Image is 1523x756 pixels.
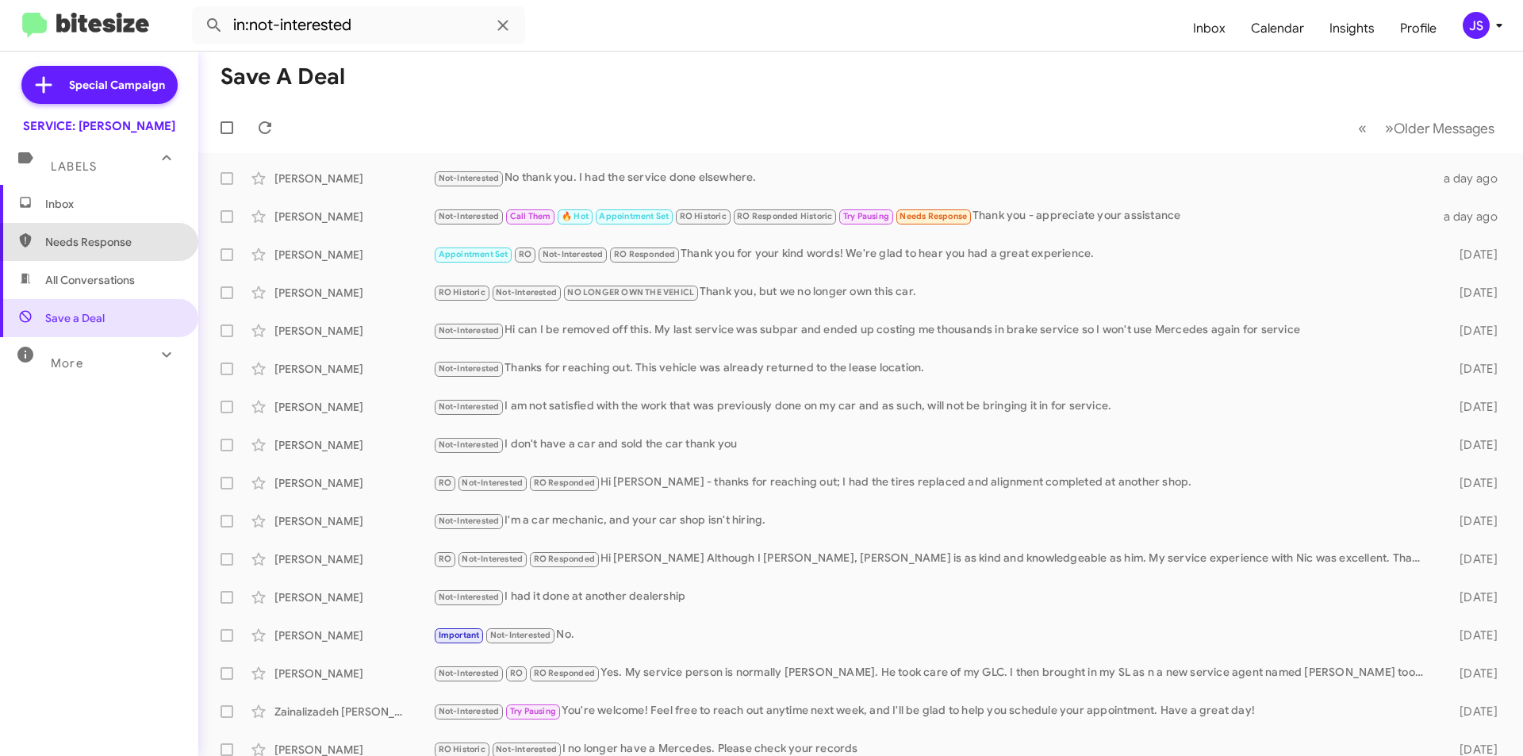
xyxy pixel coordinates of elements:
span: Needs Response [900,211,967,221]
div: I don't have a car and sold the car thank you [433,436,1434,454]
span: RO [439,554,451,564]
span: Not-Interested [439,706,500,716]
span: Call Them [510,211,551,221]
div: [DATE] [1434,323,1510,339]
div: [DATE] [1434,361,1510,377]
span: RO Historic [439,744,485,754]
div: [DATE] [1434,247,1510,263]
div: Thanks for reaching out. This vehicle was already returned to the lease location. [433,359,1434,378]
span: RO [439,478,451,488]
span: Not-Interested [439,173,500,183]
div: [PERSON_NAME] [274,551,433,567]
span: Not-Interested [543,249,604,259]
span: Not-Interested [439,211,500,221]
div: [PERSON_NAME] [274,475,433,491]
a: Inbox [1180,6,1238,52]
div: JS [1463,12,1490,39]
div: [DATE] [1434,666,1510,681]
div: [PERSON_NAME] [274,666,433,681]
span: » [1385,118,1394,138]
span: Save a Deal [45,310,105,326]
span: Important [439,630,480,640]
div: [PERSON_NAME] [274,627,433,643]
a: Profile [1387,6,1449,52]
span: RO Historic [680,211,727,221]
div: [DATE] [1434,437,1510,453]
span: Special Campaign [69,77,165,93]
div: [DATE] [1434,285,1510,301]
span: « [1358,118,1367,138]
div: Hi [PERSON_NAME] Although I [PERSON_NAME], [PERSON_NAME] is as kind and knowledgeable as him. My ... [433,550,1434,568]
div: [DATE] [1434,627,1510,643]
span: Needs Response [45,234,180,250]
span: NO LONGER OWN THE VEHICL [567,287,694,297]
span: Appointment Set [599,211,669,221]
button: Next [1375,112,1504,144]
a: Insights [1317,6,1387,52]
span: RO Responded [614,249,675,259]
span: RO Responded [534,554,595,564]
div: [PERSON_NAME] [274,589,433,605]
nav: Page navigation example [1349,112,1504,144]
div: You're welcome! Feel free to reach out anytime next week, and I'll be glad to help you schedule y... [433,702,1434,720]
span: Labels [51,159,97,174]
div: Thank you, but we no longer own this car. [433,283,1434,301]
div: [DATE] [1434,589,1510,605]
span: Not-Interested [462,554,523,564]
span: More [51,356,83,370]
div: [PERSON_NAME] [274,323,433,339]
div: [DATE] [1434,551,1510,567]
span: Not-Interested [462,478,523,488]
span: RO Responded [534,668,595,678]
div: [PERSON_NAME] [274,285,433,301]
span: RO Responded [534,478,595,488]
div: [PERSON_NAME] [274,361,433,377]
div: Yes. My service person is normally [PERSON_NAME]. He took care of my GLC. I then brought in my SL... [433,664,1434,682]
div: [PERSON_NAME] [274,513,433,529]
div: Zainalizadeh [PERSON_NAME] [274,704,433,720]
span: Try Pausing [510,706,556,716]
div: [PERSON_NAME] [274,437,433,453]
div: I had it done at another dealership [433,588,1434,606]
span: Not-Interested [439,363,500,374]
div: [DATE] [1434,399,1510,415]
span: Not-Interested [439,516,500,526]
span: Not-Interested [490,630,551,640]
span: Not-Interested [439,439,500,450]
h1: Save a Deal [221,64,345,90]
div: a day ago [1434,171,1510,186]
div: Thank you for your kind words! We're glad to hear you had a great experience. [433,245,1434,263]
span: All Conversations [45,272,135,288]
button: JS [1449,12,1506,39]
div: [DATE] [1434,704,1510,720]
div: Hi can I be removed off this. My last service was subpar and ended up costing me thousands in bra... [433,321,1434,340]
div: Hi [PERSON_NAME] - thanks for reaching out; I had the tires replaced and alignment completed at a... [433,474,1434,492]
div: a day ago [1434,209,1510,224]
div: No thank you. I had the service done elsewhere. [433,169,1434,187]
span: RO [510,668,523,678]
span: Not-Interested [439,592,500,602]
div: SERVICE: [PERSON_NAME] [23,118,175,134]
div: [PERSON_NAME] [274,209,433,224]
input: Search [192,6,525,44]
span: Older Messages [1394,120,1494,137]
span: RO Responded Historic [737,211,832,221]
div: Thank you - appreciate your assistance [433,207,1434,225]
span: 🔥 Hot [562,211,589,221]
span: Try Pausing [843,211,889,221]
span: RO [519,249,531,259]
div: I am not satisfied with the work that was previously done on my car and as such, will not be brin... [433,397,1434,416]
a: Calendar [1238,6,1317,52]
span: Not-Interested [439,325,500,336]
span: Not-Interested [439,401,500,412]
span: Not-Interested [496,744,557,754]
div: [PERSON_NAME] [274,171,433,186]
span: Not-Interested [496,287,557,297]
div: I'm a car mechanic, and your car shop isn't hiring. [433,512,1434,530]
span: RO Historic [439,287,485,297]
div: [DATE] [1434,475,1510,491]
